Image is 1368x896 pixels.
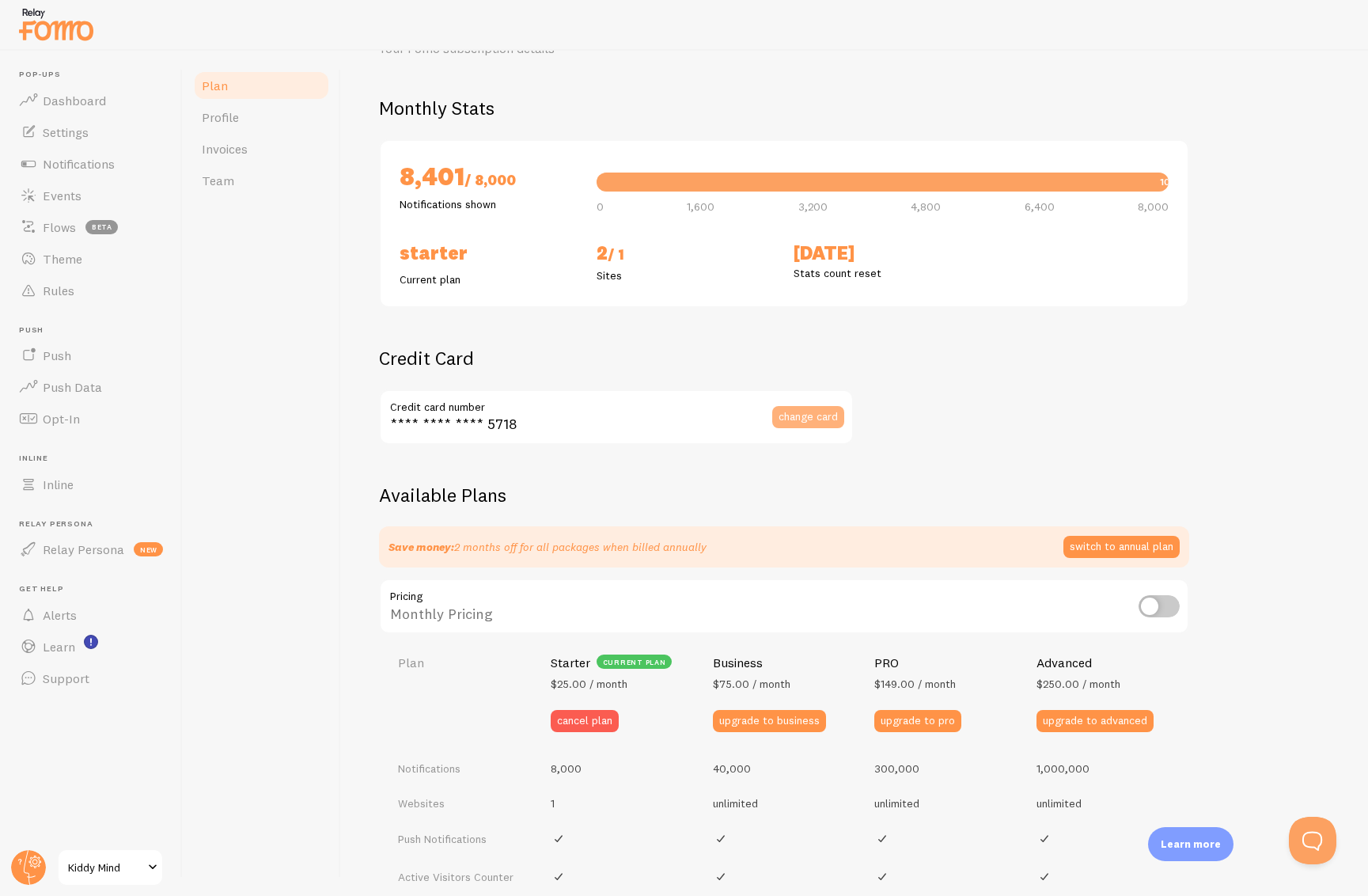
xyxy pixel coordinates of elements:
p: Sites [597,268,775,283]
h2: Available Plans [379,483,1330,507]
div: Learn more [1148,827,1233,861]
span: Push [19,325,172,336]
a: Invoices [192,133,331,165]
span: Get Help [19,584,172,594]
button: cancel plan [551,710,619,732]
div: current plan [597,655,672,669]
span: Relay Persona [43,541,124,557]
span: 0 [597,201,604,212]
a: Alerts [9,599,172,631]
span: Profile [202,109,239,125]
span: Push [43,347,71,363]
td: unlimited [865,786,1027,821]
td: Notifications [379,751,541,786]
a: Dashboard [9,85,172,116]
svg: <p>Watch New Feature Tutorials!</p> [84,635,98,649]
label: Credit card number [379,389,854,416]
span: $250.00 / month [1036,677,1120,691]
a: Push Data [9,371,172,403]
h4: PRO [874,655,899,671]
iframe: Help Scout Beacon - Open [1289,817,1336,864]
span: 8,000 [1138,201,1169,212]
span: Inline [43,476,74,492]
strong: Save money: [388,540,454,554]
a: Events [9,180,172,211]
span: 6,400 [1025,201,1055,212]
span: $75.00 / month [713,677,790,691]
span: Inline [19,454,172,464]
div: 105.0% [1160,177,1193,187]
button: upgrade to business [713,710,826,732]
a: Notifications [9,148,172,180]
a: Learn [9,631,172,663]
a: Plan [192,70,331,101]
p: Current plan [400,271,578,287]
span: $149.00 / month [874,677,956,691]
span: Plan [202,78,228,93]
h2: Starter [400,241,578,265]
h4: Business [713,655,763,671]
span: Opt-In [43,411,80,427]
a: Relay Persona new [9,533,172,565]
button: change card [772,406,844,428]
a: Push [9,340,172,371]
h2: Credit Card [379,346,854,370]
td: unlimited [1027,786,1189,821]
td: 8,000 [541,751,703,786]
p: Notifications shown [400,196,578,212]
span: Support [43,670,89,686]
p: 2 months off for all packages when billed annually [388,539,707,555]
span: Push Data [43,379,102,395]
span: Flows [43,219,76,235]
p: Stats count reset [794,265,972,281]
a: Inline [9,469,172,500]
td: 1 [541,786,703,821]
td: Push Notifications [379,820,541,858]
span: Dashboard [43,93,106,108]
td: unlimited [703,786,866,821]
span: Rules [43,283,74,298]
td: 40,000 [703,751,866,786]
span: / 8,000 [464,171,516,189]
h4: Starter [551,655,590,671]
a: Theme [9,243,172,275]
span: Learn [43,639,75,655]
a: Settings [9,116,172,148]
span: $25.00 / month [551,677,627,691]
span: change card [779,411,838,422]
span: Invoices [202,141,248,157]
span: Notifications [43,156,115,172]
span: 1,600 [687,201,714,212]
button: upgrade to pro [874,710,961,732]
a: Kiddy Mind [57,849,164,887]
h4: Plan [398,655,532,671]
button: switch to annual plan [1063,536,1180,558]
h4: Advanced [1036,655,1092,671]
h2: [DATE] [794,241,972,265]
span: beta [85,220,118,234]
td: 1,000,000 [1027,751,1189,786]
a: Profile [192,101,331,133]
span: Team [202,173,234,188]
span: Theme [43,251,82,267]
p: Learn more [1161,837,1221,852]
h2: Monthly Stats [379,96,1330,120]
span: Relay Persona [19,519,172,530]
img: fomo-relay-logo-orange.svg [17,4,96,44]
span: 3,200 [798,201,828,212]
span: Alerts [43,607,77,623]
a: Rules [9,275,172,306]
h2: 2 [597,241,775,268]
button: upgrade to advanced [1036,710,1154,732]
a: Team [192,165,331,196]
span: Settings [43,124,89,140]
a: Support [9,663,172,694]
span: Pop-ups [19,70,172,80]
span: / 1 [608,245,624,264]
td: Active Visitors Counter [379,858,541,896]
span: 4,800 [911,201,941,212]
div: Monthly Pricing [379,579,1189,636]
span: new [134,542,163,556]
a: Opt-In [9,403,172,435]
td: 300,000 [865,751,1027,786]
